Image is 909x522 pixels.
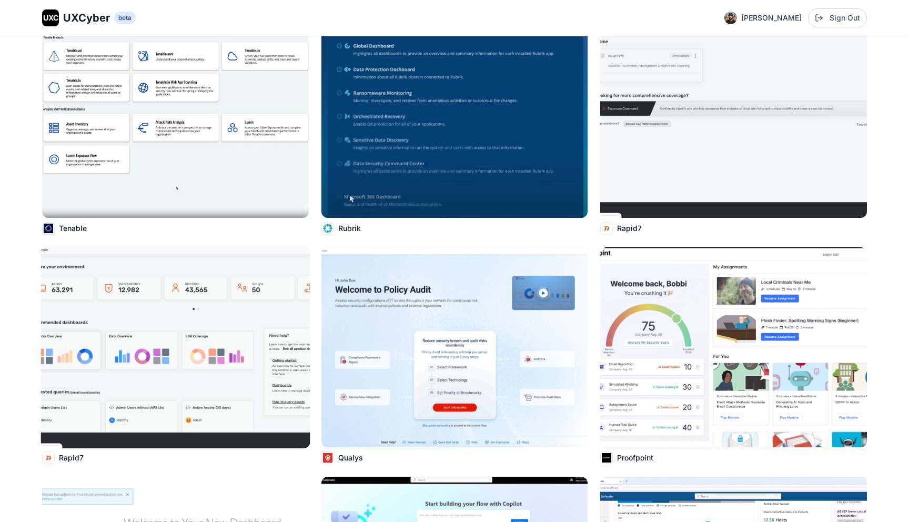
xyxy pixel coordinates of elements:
p: Rapid7 [617,223,642,234]
img: Image from Qualys [321,247,588,447]
span: [PERSON_NAME] [741,13,802,23]
img: Proofpoint logo [601,452,612,464]
img: Profile [724,12,737,24]
p: Tenable [59,223,87,234]
img: Image from Rapid7 [600,18,867,218]
img: Qualys logo [322,452,334,464]
img: Rapid7 logo [601,223,612,234]
span: beta [114,12,136,24]
img: Image from Rapid7 [41,246,310,448]
p: Proofpoint [617,453,653,463]
span: UXC [43,13,58,23]
button: Sign Out [808,8,867,27]
img: Image from Tenable [42,18,309,218]
p: Rapid7 [59,453,84,463]
img: Image from Rubrik [321,18,588,218]
img: Tenable logo [43,223,54,234]
p: Rubrik [338,223,361,234]
p: Qualys [338,453,363,463]
img: Rubrik logo [322,223,334,234]
img: Image from Proofpoint [600,247,867,447]
a: UXCUXCyberbeta [42,9,136,26]
span: UXCyber [63,11,110,25]
img: Rapid7 logo [43,452,54,464]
